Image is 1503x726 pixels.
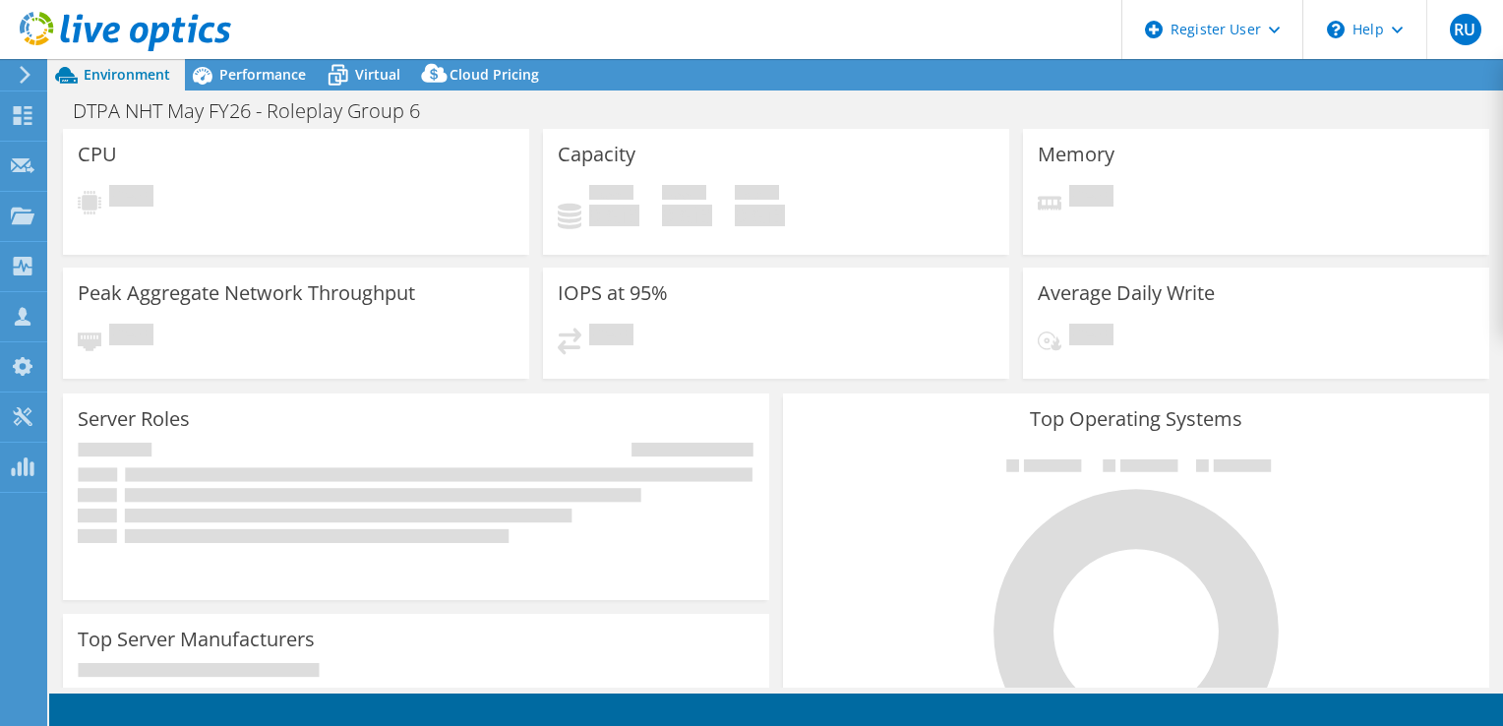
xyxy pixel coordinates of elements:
h3: Memory [1038,144,1114,165]
span: RU [1450,14,1481,45]
h3: Top Server Manufacturers [78,629,315,650]
span: Environment [84,65,170,84]
h4: 0 GiB [662,205,712,226]
h3: CPU [78,144,117,165]
span: Used [589,185,633,205]
span: Pending [109,324,153,350]
h3: Server Roles [78,408,190,430]
h3: Capacity [558,144,635,165]
span: Pending [1069,185,1113,212]
span: Pending [589,324,633,350]
h4: 0 GiB [735,205,785,226]
h3: Top Operating Systems [798,408,1474,430]
span: Pending [1069,324,1113,350]
h4: 0 GiB [589,205,639,226]
h3: Peak Aggregate Network Throughput [78,282,415,304]
span: Free [662,185,706,205]
svg: \n [1327,21,1345,38]
h3: Average Daily Write [1038,282,1215,304]
span: Total [735,185,779,205]
h1: DTPA NHT May FY26 - Roleplay Group 6 [64,100,451,122]
span: Virtual [355,65,400,84]
span: Performance [219,65,306,84]
span: Cloud Pricing [450,65,539,84]
h3: IOPS at 95% [558,282,668,304]
span: Pending [109,185,153,212]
